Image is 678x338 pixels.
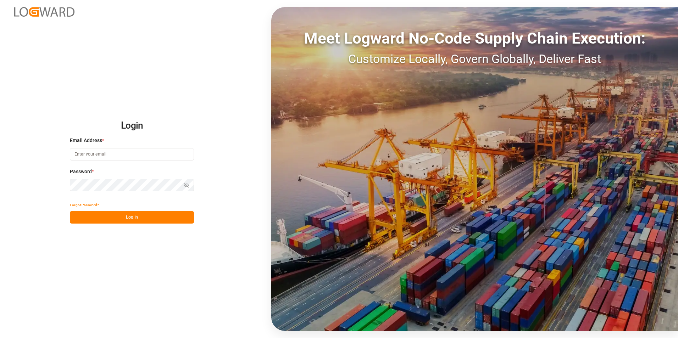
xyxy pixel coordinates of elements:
[70,211,194,224] button: Log In
[70,137,102,144] span: Email Address
[70,199,99,211] button: Forgot Password?
[70,168,92,175] span: Password
[70,148,194,160] input: Enter your email
[271,50,678,68] div: Customize Locally, Govern Globally, Deliver Fast
[70,114,194,137] h2: Login
[271,27,678,50] div: Meet Logward No-Code Supply Chain Execution:
[14,7,74,17] img: Logward_new_orange.png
